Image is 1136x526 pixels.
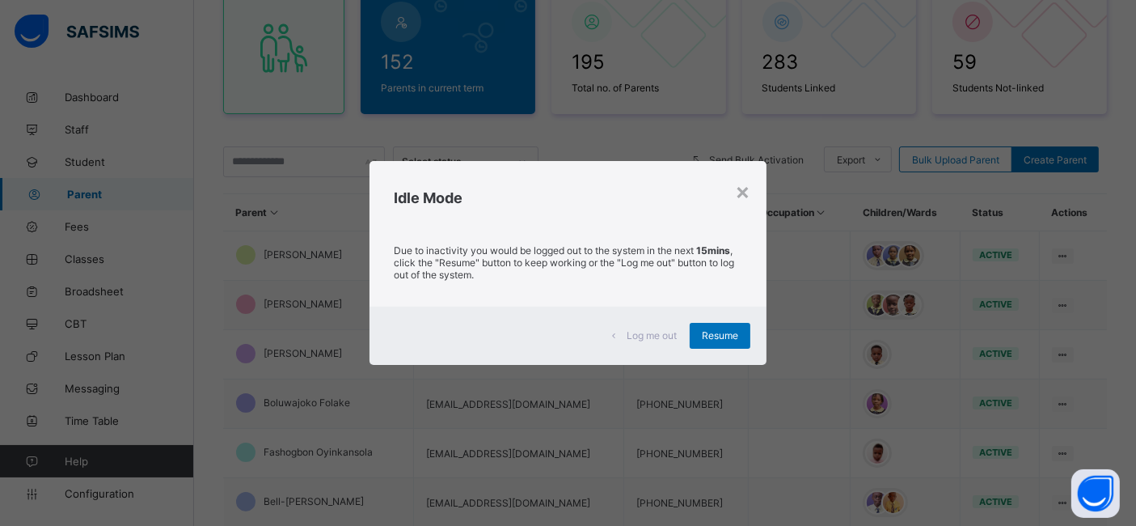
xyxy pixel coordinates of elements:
[735,177,750,205] div: ×
[1071,469,1120,518] button: Open asap
[394,244,743,281] p: Due to inactivity you would be logged out to the system in the next , click the "Resume" button t...
[696,244,730,257] strong: 15mins
[702,329,738,341] span: Resume
[627,329,677,341] span: Log me out
[394,189,743,206] h2: Idle Mode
